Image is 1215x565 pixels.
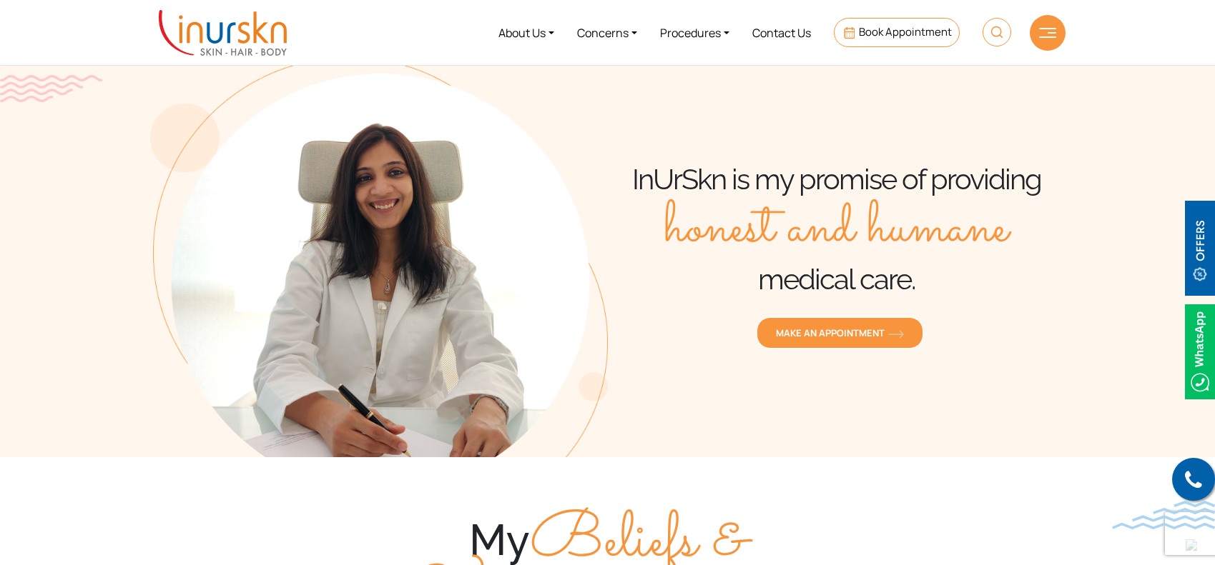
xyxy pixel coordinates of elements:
[834,18,959,47] a: Book Appointment
[1186,539,1197,551] img: up-blue-arrow.svg
[1185,342,1215,358] a: Whatsappicon
[1039,28,1056,38] img: hamLine.svg
[1185,201,1215,296] img: offerBt
[859,24,952,39] span: Book Appointment
[757,317,923,349] a: MAKE AN APPOINTMENTorange-arrow
[566,6,649,59] a: Concerns
[776,326,904,339] span: MAKE AN APPOINTMENT
[1185,304,1215,399] img: Whatsappicon
[888,330,904,339] img: orange-arrow
[1112,501,1215,529] img: bluewave
[649,6,741,59] a: Procedures
[487,6,566,59] a: About Us
[150,57,608,457] img: about-us-banner
[983,18,1011,46] img: HeaderSearch
[159,10,287,56] img: inurskn-logo
[664,197,1008,261] span: honest and humane
[741,6,822,59] a: Contact Us
[608,161,1066,297] h1: InUrSkn is my promise of providing medical care.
